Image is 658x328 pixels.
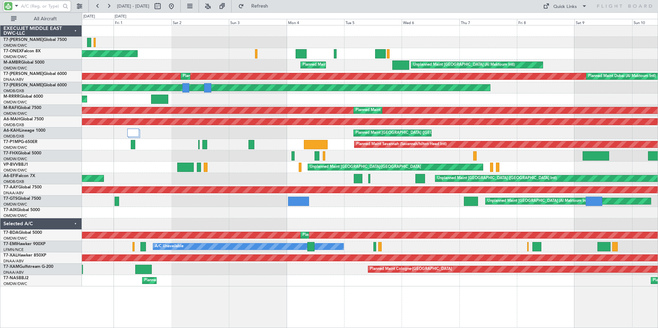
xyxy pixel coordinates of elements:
[3,106,18,110] span: M-RAFI
[3,168,27,173] a: OMDW/DWC
[229,19,286,25] div: Sun 3
[3,54,27,59] a: OMDW/DWC
[183,71,251,81] div: Planned Maint Dubai (Al Maktoum Intl)
[114,19,171,25] div: Fri 1
[235,1,276,12] button: Refresh
[3,276,29,280] a: T7-NASBBJ2
[574,19,632,25] div: Sat 9
[3,129,19,133] span: A6-KAH
[487,196,589,206] div: Unplanned Maint [GEOGRAPHIC_DATA] (Al Maktoum Intl)
[3,49,22,53] span: T7-ONEX
[115,14,126,20] div: [DATE]
[3,236,27,241] a: OMDW/DWC
[3,231,19,235] span: T7-BDA
[3,163,18,167] span: VP-BVV
[3,151,18,155] span: T7-FHX
[3,49,41,53] a: T7-ONEXFalcon 8X
[553,3,577,10] div: Quick Links
[355,105,423,116] div: Planned Maint Dubai (Al Maktoum Intl)
[3,61,21,65] span: M-AMBR
[3,122,24,128] a: OMDB/DXB
[83,14,95,20] div: [DATE]
[3,140,38,144] a: T7-P1MPG-650ER
[3,72,43,76] span: T7-[PERSON_NAME]
[3,83,43,87] span: T7-[PERSON_NAME]
[3,145,27,150] a: OMDW/DWC
[8,13,75,24] button: All Aircraft
[3,190,24,196] a: DNAA/ABV
[3,253,46,258] a: T7-XALHawker 850XP
[3,174,16,178] span: A6-EFI
[3,247,24,252] a: LFMN/NCE
[3,38,67,42] a: T7-[PERSON_NAME]Global 7500
[3,134,24,139] a: OMDB/DXB
[355,128,464,138] div: Planned Maint [GEOGRAPHIC_DATA] ([GEOGRAPHIC_DATA])
[402,19,459,25] div: Wed 6
[310,162,421,172] div: Unplanned Maint [GEOGRAPHIC_DATA]-[GEOGRAPHIC_DATA]
[517,19,574,25] div: Fri 8
[144,275,222,286] div: Planned Maint Abuja ([PERSON_NAME] Intl)
[245,4,274,9] span: Refresh
[3,197,18,201] span: T7-GTS
[3,253,18,258] span: T7-XAL
[155,241,183,252] div: A/C Unavailable
[3,276,19,280] span: T7-NAS
[287,19,344,25] div: Mon 4
[3,111,27,116] a: OMDW/DWC
[3,66,27,71] a: OMDW/DWC
[370,264,452,274] div: Planned Maint Cologne-[GEOGRAPHIC_DATA]
[3,83,67,87] a: T7-[PERSON_NAME]Global 6000
[3,281,27,286] a: OMDW/DWC
[3,117,44,121] a: A6-MAHGlobal 7500
[3,61,44,65] a: M-AMBRGlobal 5000
[413,60,515,70] div: Unplanned Maint [GEOGRAPHIC_DATA] (Al Maktoum Intl)
[3,100,27,105] a: OMDW/DWC
[171,19,229,25] div: Sat 2
[588,71,656,81] div: Planned Maint Dubai (Al Maktoum Intl)
[3,95,43,99] a: M-RRRRGlobal 6000
[3,117,20,121] span: A6-MAH
[3,265,53,269] a: T7-XAMGulfstream G-200
[3,208,17,212] span: T7-AIX
[3,242,17,246] span: T7-EMI
[3,202,27,207] a: OMDW/DWC
[3,242,45,246] a: T7-EMIHawker 900XP
[3,185,42,189] a: T7-AAYGlobal 7500
[303,60,411,70] div: Planned Maint [GEOGRAPHIC_DATA] ([GEOGRAPHIC_DATA])
[3,179,24,184] a: OMDB/DXB
[3,197,41,201] a: T7-GTSGlobal 7500
[303,230,370,240] div: Planned Maint Dubai (Al Maktoum Intl)
[3,174,35,178] a: A6-EFIFalcon 7X
[3,265,19,269] span: T7-XAM
[3,43,27,48] a: OMDW/DWC
[18,17,73,21] span: All Aircraft
[117,3,149,9] span: [DATE] - [DATE]
[3,208,40,212] a: T7-AIXGlobal 5000
[344,19,402,25] div: Tue 5
[459,19,517,25] div: Thu 7
[3,185,18,189] span: T7-AAY
[3,259,24,264] a: DNAA/ABV
[3,88,24,94] a: OMDB/DXB
[21,1,61,11] input: A/C (Reg. or Type)
[3,95,20,99] span: M-RRRR
[3,72,67,76] a: T7-[PERSON_NAME]Global 6000
[3,213,27,218] a: OMDW/DWC
[3,156,27,162] a: OMDW/DWC
[56,19,114,25] div: Thu 31
[437,173,557,184] div: Unplanned Maint [GEOGRAPHIC_DATA] ([GEOGRAPHIC_DATA] Intl)
[3,77,24,82] a: DNAA/ABV
[3,129,45,133] a: A6-KAHLineage 1000
[3,270,24,275] a: DNAA/ABV
[3,151,41,155] a: T7-FHXGlobal 5000
[3,140,21,144] span: T7-P1MP
[3,38,43,42] span: T7-[PERSON_NAME]
[356,139,447,150] div: Planned Maint Savannah (Savannah/hilton Head Intl)
[3,163,28,167] a: VP-BVVBBJ1
[3,106,41,110] a: M-RAFIGlobal 7500
[3,231,42,235] a: T7-BDAGlobal 5000
[540,1,591,12] button: Quick Links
